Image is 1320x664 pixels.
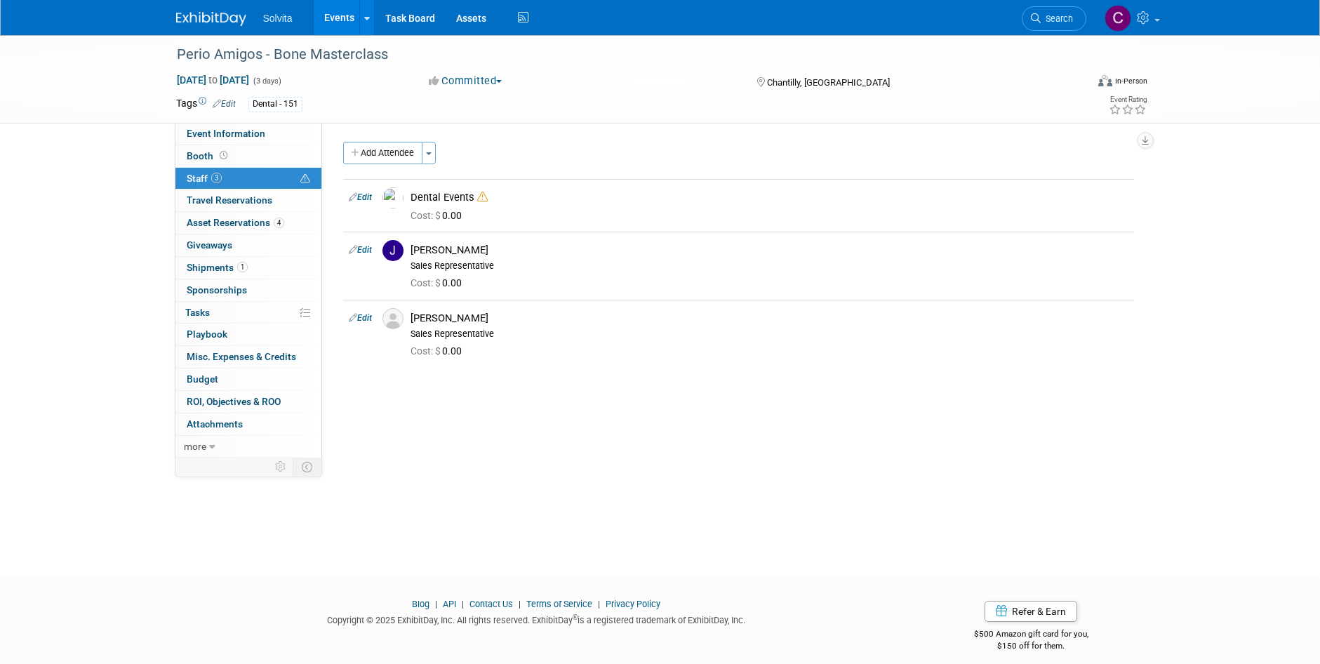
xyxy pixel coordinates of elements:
[300,173,310,185] span: Potential Scheduling Conflict -- at least one attendee is tagged in another overlapping event.
[187,262,248,273] span: Shipments
[237,262,248,272] span: 1
[187,128,265,139] span: Event Information
[274,218,284,228] span: 4
[469,599,513,609] a: Contact Us
[175,257,321,279] a: Shipments1
[1105,5,1131,32] img: Cindy Miller
[187,239,232,251] span: Giveaways
[477,192,488,202] i: Double-book Warning!
[515,599,524,609] span: |
[248,97,302,112] div: Dental - 151
[1109,96,1147,103] div: Event Rating
[187,351,296,362] span: Misc. Expenses & Credits
[343,142,422,164] button: Add Attendee
[187,396,281,407] span: ROI, Objectives & ROO
[411,312,1128,325] div: [PERSON_NAME]
[176,12,246,26] img: ExhibitDay
[458,599,467,609] span: |
[424,74,507,88] button: Committed
[767,77,890,88] span: Chantilly, [GEOGRAPHIC_DATA]
[185,307,210,318] span: Tasks
[349,192,372,202] a: Edit
[172,42,1065,67] div: Perio Amigos - Bone Masterclass
[349,313,372,323] a: Edit
[187,373,218,385] span: Budget
[176,611,898,627] div: Copyright © 2025 ExhibitDay, Inc. All rights reserved. ExhibitDay is a registered trademark of Ex...
[187,194,272,206] span: Travel Reservations
[211,173,222,183] span: 3
[187,150,230,161] span: Booth
[175,168,321,190] a: Staff3
[213,99,236,109] a: Edit
[411,210,467,221] span: 0.00
[594,599,604,609] span: |
[175,324,321,345] a: Playbook
[175,391,321,413] a: ROI, Objectives & ROO
[269,458,293,476] td: Personalize Event Tab Strip
[411,244,1128,257] div: [PERSON_NAME]
[526,599,592,609] a: Terms of Service
[382,240,404,261] img: J.jpg
[175,123,321,145] a: Event Information
[1022,6,1086,31] a: Search
[176,74,250,86] span: [DATE] [DATE]
[175,212,321,234] a: Asset Reservations4
[411,345,467,357] span: 0.00
[411,345,442,357] span: Cost: $
[411,191,1128,204] div: Dental Events
[443,599,456,609] a: API
[175,413,321,435] a: Attachments
[184,441,206,452] span: more
[175,346,321,368] a: Misc. Expenses & Credits
[217,150,230,161] span: Booth not reserved yet
[1098,75,1112,86] img: Format-Inperson.png
[175,302,321,324] a: Tasks
[187,284,247,296] span: Sponsorships
[187,328,227,340] span: Playbook
[412,599,429,609] a: Blog
[1114,76,1147,86] div: In-Person
[1041,13,1073,24] span: Search
[187,217,284,228] span: Asset Reservations
[293,458,321,476] td: Toggle Event Tabs
[606,599,660,609] a: Privacy Policy
[187,173,222,184] span: Staff
[175,145,321,167] a: Booth
[411,277,442,288] span: Cost: $
[187,418,243,430] span: Attachments
[411,277,467,288] span: 0.00
[573,613,578,621] sup: ®
[411,260,1128,272] div: Sales Representative
[176,96,236,112] td: Tags
[918,619,1145,651] div: $500 Amazon gift card for you,
[985,601,1077,622] a: Refer & Earn
[175,436,321,458] a: more
[411,328,1128,340] div: Sales Representative
[349,245,372,255] a: Edit
[252,77,281,86] span: (3 days)
[175,234,321,256] a: Giveaways
[263,13,293,24] span: Solvita
[411,210,442,221] span: Cost: $
[1004,73,1148,94] div: Event Format
[382,308,404,329] img: Associate-Profile-5.png
[432,599,441,609] span: |
[175,190,321,211] a: Travel Reservations
[175,279,321,301] a: Sponsorships
[206,74,220,86] span: to
[175,368,321,390] a: Budget
[918,640,1145,652] div: $150 off for them.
